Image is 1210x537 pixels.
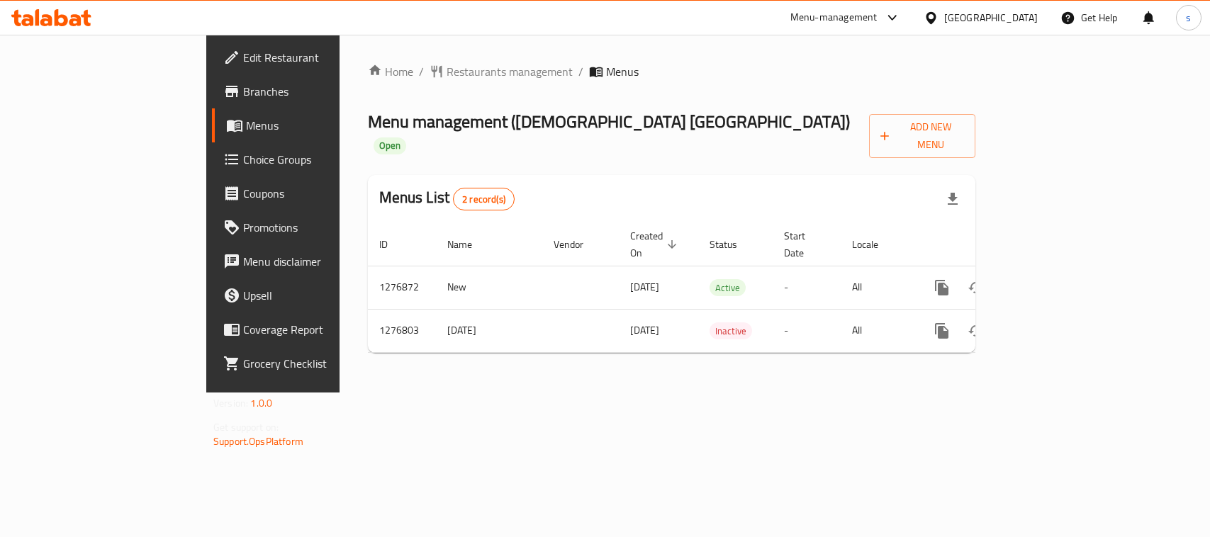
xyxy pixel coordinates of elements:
button: Change Status [959,271,993,305]
span: Coverage Report [243,321,397,338]
div: Total records count [453,188,515,210]
button: more [925,314,959,348]
span: Menu disclaimer [243,253,397,270]
a: Coverage Report [212,312,408,346]
a: Restaurants management [430,63,573,80]
td: - [773,309,841,352]
span: Menu management ( [DEMOGRAPHIC_DATA] [GEOGRAPHIC_DATA] ) [368,106,850,137]
span: Vendor [554,236,602,253]
a: Promotions [212,210,408,244]
a: Coupons [212,176,408,210]
span: Version: [213,394,248,412]
div: [GEOGRAPHIC_DATA] [944,10,1038,26]
td: - [773,266,841,309]
span: s [1186,10,1191,26]
span: Choice Groups [243,151,397,168]
span: Active [710,280,746,296]
a: Upsell [212,278,408,312]
span: Grocery Checklist [243,355,397,372]
span: Add New Menu [880,118,964,154]
span: [DATE] [630,278,659,296]
div: Active [710,279,746,296]
button: Change Status [959,314,993,348]
a: Menus [212,108,408,142]
span: Coupons [243,185,397,202]
th: Actions [914,223,1072,266]
span: 2 record(s) [454,193,514,206]
span: Menus [606,63,639,80]
div: Export file [936,182,970,216]
a: Support.OpsPlatform [213,432,303,451]
button: Add New Menu [869,114,975,158]
span: Restaurants management [447,63,573,80]
span: Promotions [243,219,397,236]
span: Start Date [784,227,824,261]
span: Inactive [710,323,752,339]
td: New [436,266,542,309]
span: Branches [243,83,397,100]
span: Status [710,236,756,253]
span: Menus [246,117,397,134]
div: Menu-management [790,9,878,26]
span: [DATE] [630,321,659,339]
span: ID [379,236,406,253]
li: / [578,63,583,80]
li: / [419,63,424,80]
a: Choice Groups [212,142,408,176]
td: All [841,266,914,309]
a: Edit Restaurant [212,40,408,74]
span: Name [447,236,491,253]
h2: Menus List [379,187,515,210]
nav: breadcrumb [368,63,975,80]
span: Upsell [243,287,397,304]
a: Branches [212,74,408,108]
span: Locale [852,236,897,253]
a: Grocery Checklist [212,346,408,380]
button: more [925,271,959,305]
table: enhanced table [368,223,1072,353]
td: All [841,309,914,352]
span: Created On [630,227,681,261]
a: Menu disclaimer [212,244,408,278]
span: Edit Restaurant [243,49,397,66]
span: 1.0.0 [250,394,272,412]
td: [DATE] [436,309,542,352]
div: Inactive [710,322,752,339]
span: Get support on: [213,418,279,436]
